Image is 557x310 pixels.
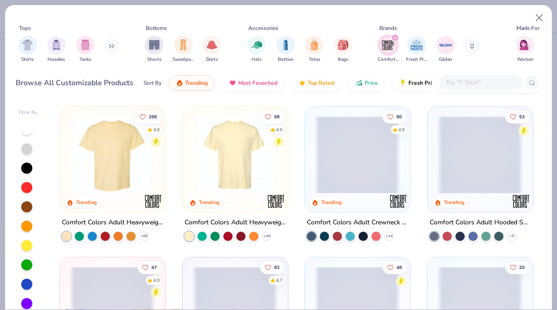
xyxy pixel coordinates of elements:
[238,79,277,87] span: Most Favorited
[153,126,160,133] div: 4.9
[430,216,531,228] div: Comfort Colors Adult Hooded Sweatshirt
[437,36,455,63] div: filter for Gildan
[145,36,163,63] button: filter button
[19,109,37,116] div: Filter By
[135,110,162,123] button: Like
[439,38,453,52] img: Gildan Image
[173,36,194,63] button: filter button
[173,56,194,63] span: Sweatpants
[505,261,529,274] button: Like
[365,79,378,87] span: Price
[439,56,452,63] span: Gildan
[278,56,293,63] span: Bottles
[192,116,278,193] img: 284e3bdb-833f-4f21-a3b0-720291adcbd9
[185,79,208,87] span: Trending
[377,36,399,63] button: filter button
[138,261,162,274] button: Like
[222,75,284,91] button: Most Favorited
[348,75,385,91] button: Price
[151,265,157,269] span: 47
[276,36,295,63] div: filter for Bottles
[21,56,34,63] span: Shirts
[178,40,188,50] img: Sweatpants Image
[51,40,61,50] img: Hoodies Image
[203,36,221,63] button: filter button
[16,77,133,88] div: Browse All Customizable Products
[79,56,91,63] span: Tanks
[520,40,530,50] img: Women Image
[22,40,33,50] img: Shirts Image
[338,56,348,63] span: Bags
[18,36,37,63] button: filter button
[396,265,402,269] span: 48
[445,77,516,88] input: Try "T-Shirt"
[505,110,529,123] button: Like
[207,40,217,50] img: Skirts Image
[519,114,525,119] span: 53
[247,36,266,63] div: filter for Hats
[149,114,157,119] span: 298
[229,79,236,87] img: most_fav.gif
[80,40,90,50] img: Tanks Image
[377,56,399,63] span: Comfort Colors
[406,36,427,63] div: filter for Fresh Prints
[406,36,427,63] button: filter button
[308,79,334,87] span: Top Rated
[379,24,397,32] div: Brands
[309,56,320,63] span: Totes
[334,36,353,63] button: filter button
[509,233,514,239] span: + 5
[383,110,407,123] button: Like
[203,36,221,63] div: filter for Skirts
[260,110,284,123] button: Like
[334,36,353,63] div: filter for Bags
[69,116,156,193] img: 029b8af0-80e6-406f-9fdc-fdf898547912
[519,265,525,269] span: 20
[247,36,266,63] button: filter button
[48,56,65,63] span: Hoodies
[276,36,295,63] button: filter button
[149,40,160,50] img: Shorts Image
[517,56,533,63] span: Women
[410,38,424,52] img: Fresh Prints Image
[276,277,282,284] div: 4.7
[305,36,323,63] button: filter button
[399,79,407,87] img: flash.gif
[76,36,95,63] div: filter for Tanks
[531,9,548,27] button: Close
[398,126,405,133] div: 4.9
[408,79,456,87] span: Fresh Prints Flash
[386,233,393,239] span: + 14
[338,40,348,50] img: Bags Image
[309,40,319,50] img: Totes Image
[276,126,282,133] div: 4.9
[206,56,218,63] span: Skirts
[281,40,291,50] img: Bottles Image
[274,114,280,119] span: 98
[263,233,270,239] span: + 44
[47,36,66,63] button: filter button
[516,24,539,32] div: Made For
[377,36,399,63] div: filter for Comfort Colors
[266,192,285,210] img: Comfort Colors logo
[381,38,395,52] img: Comfort Colors Image
[144,192,162,210] img: Comfort Colors logo
[19,24,31,32] div: Tops
[292,75,341,91] button: Top Rated
[389,192,407,210] img: Comfort Colors logo
[147,56,162,63] span: Shorts
[299,79,306,87] img: TopRated.gif
[511,192,530,210] img: Comfort Colors logo
[252,56,262,63] span: Hats
[146,24,167,32] div: Bottoms
[260,261,284,274] button: Like
[305,36,323,63] div: filter for Totes
[248,24,278,32] div: Accessories
[176,79,183,87] img: trending.gif
[437,36,455,63] button: filter button
[76,36,95,63] button: filter button
[153,277,160,284] div: 4.9
[145,36,163,63] div: filter for Shorts
[516,36,534,63] div: filter for Women
[278,116,365,193] img: f2707318-0607-4e9d-8b72-fe22b32ef8d9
